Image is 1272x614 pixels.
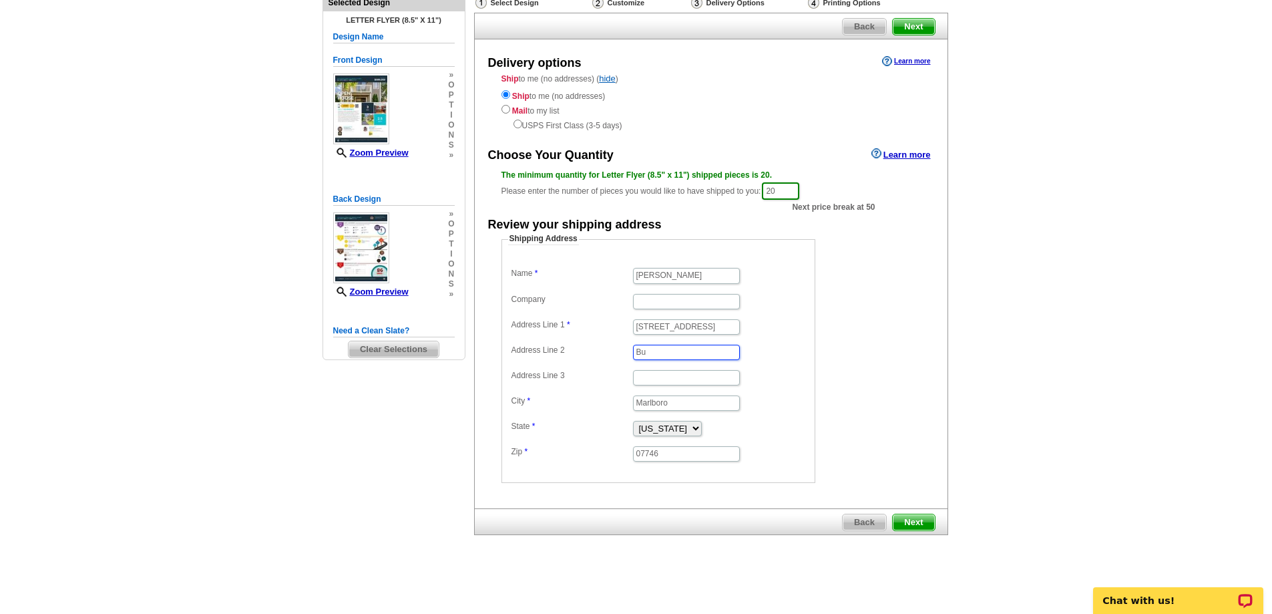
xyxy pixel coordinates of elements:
[511,421,632,432] label: State
[333,325,455,337] h5: Need a Clean Slate?
[501,88,921,132] div: to me (no addresses) to my list
[843,19,886,35] span: Back
[842,514,887,531] a: Back
[488,147,614,164] div: Choose Your Quantity
[501,169,921,181] div: The minimum quantity for Letter Flyer (8.5" x 11") shipped pieces is 20.
[448,269,454,279] span: n
[501,169,921,201] div: Please enter the number of pieces you would like to have shipped to you:
[333,148,409,158] a: Zoom Preview
[448,70,454,80] span: »
[448,140,454,150] span: s
[893,514,934,530] span: Next
[475,73,947,132] div: to me (no addresses) ( )
[333,73,389,144] img: small-thumb.jpg
[843,514,886,530] span: Back
[511,370,632,381] label: Address Line 3
[511,446,632,458] label: Zip
[333,31,455,43] h5: Design Name
[893,19,934,35] span: Next
[842,18,887,35] a: Back
[333,212,389,283] img: small-thumb.jpg
[448,130,454,140] span: n
[448,259,454,269] span: o
[333,287,409,297] a: Zoom Preview
[512,92,529,101] strong: Ship
[333,193,455,206] h5: Back Design
[448,229,454,239] span: p
[448,209,454,219] span: »
[488,55,582,72] div: Delivery options
[511,294,632,305] label: Company
[333,16,455,24] h4: Letter Flyer (8.5" x 11")
[448,289,454,299] span: »
[448,150,454,160] span: »
[349,341,439,357] span: Clear Selections
[512,106,527,116] strong: Mail
[448,120,454,130] span: o
[511,319,632,331] label: Address Line 1
[871,148,931,159] a: Learn more
[501,117,921,132] div: USPS First Class (3-5 days)
[501,74,519,84] strong: Ship
[508,233,579,245] legend: Shipping Address
[511,396,632,407] label: City
[448,239,454,249] span: t
[511,268,632,279] label: Name
[448,100,454,110] span: t
[599,73,616,84] a: hide
[448,249,454,259] span: i
[448,80,454,90] span: o
[511,345,632,356] label: Address Line 2
[448,110,454,120] span: i
[1084,572,1272,614] iframe: LiveChat chat widget
[488,216,662,234] div: Review your shipping address
[448,279,454,289] span: s
[792,201,875,213] span: Next price break at 50
[448,219,454,229] span: o
[882,56,930,67] a: Learn more
[448,90,454,100] span: p
[333,54,455,67] h5: Front Design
